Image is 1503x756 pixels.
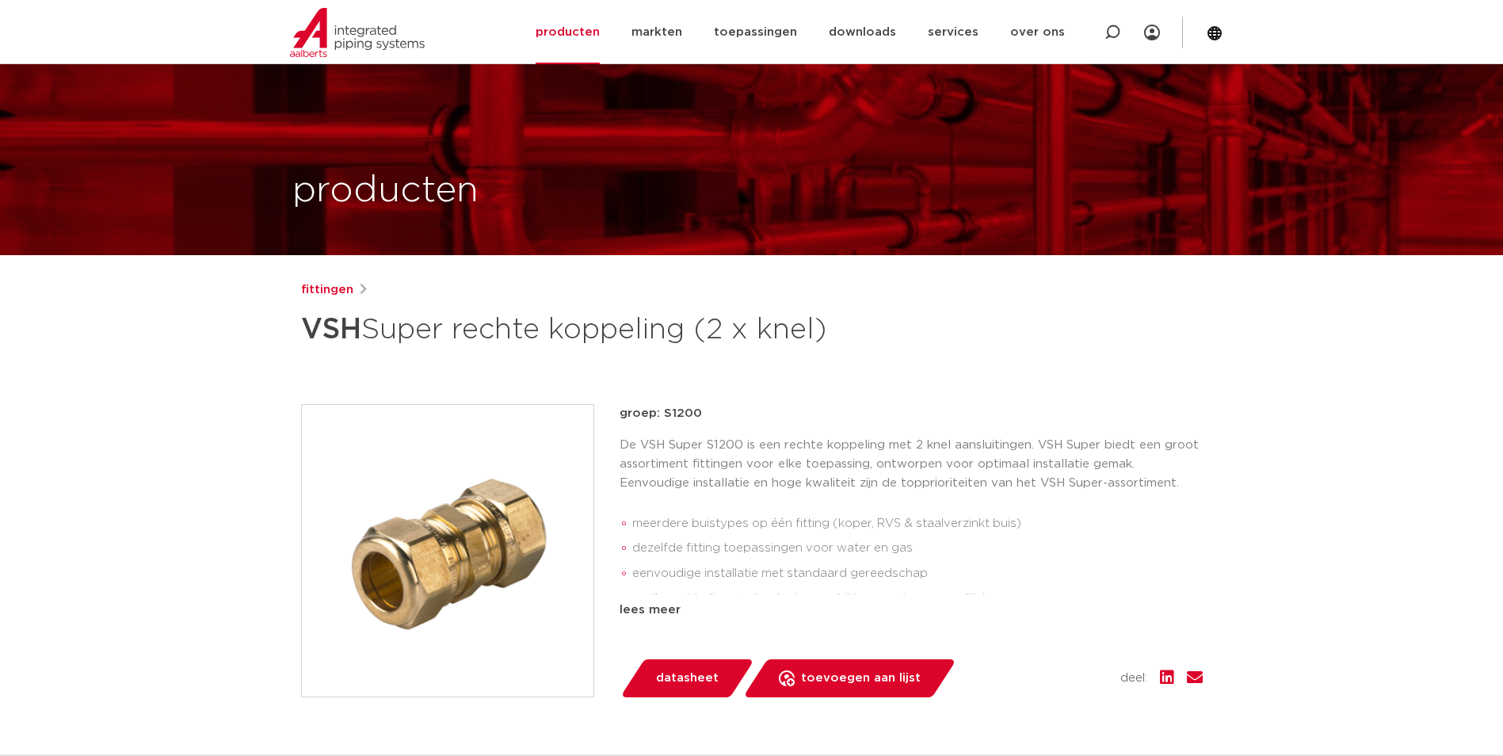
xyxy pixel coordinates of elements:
[632,511,1203,536] li: meerdere buistypes op één fitting (koper, RVS & staalverzinkt buis)
[620,659,754,697] a: datasheet
[620,436,1203,493] p: De VSH Super S1200 is een rechte koppeling met 2 knel aansluitingen. VSH Super biedt een groot as...
[301,306,896,353] h1: Super rechte koppeling (2 x knel)
[632,561,1203,586] li: eenvoudige installatie met standaard gereedschap
[302,405,593,697] img: Product Image for VSH Super rechte koppeling (2 x knel)
[301,281,353,300] a: fittingen
[301,315,361,344] strong: VSH
[801,666,921,691] span: toevoegen aan lijst
[620,404,1203,423] p: groep: S1200
[292,166,479,216] h1: producten
[656,666,719,691] span: datasheet
[620,601,1203,620] div: lees meer
[632,536,1203,561] li: dezelfde fitting toepassingen voor water en gas
[1120,669,1147,688] span: deel:
[632,586,1203,612] li: snelle verbindingstechnologie waarbij her-montage mogelijk is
